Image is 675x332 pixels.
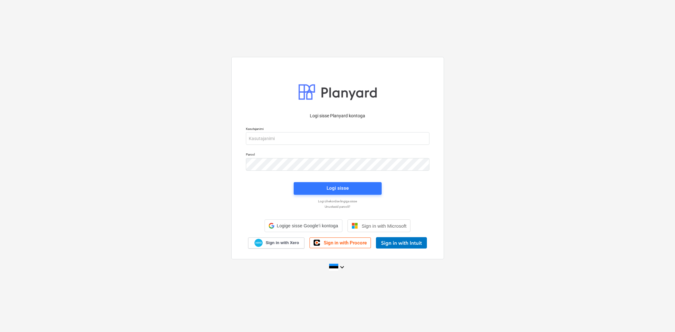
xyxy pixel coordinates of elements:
[243,199,433,203] a: Logi ühekordse lingiga sisse
[327,184,349,192] div: Logi sisse
[243,205,433,209] a: Unustasid parooli?
[324,240,367,246] span: Sign in with Procore
[362,223,407,229] span: Sign in with Microsoft
[246,152,429,158] p: Parool
[246,127,429,132] p: Kasutajanimi
[352,223,358,229] img: Microsoft logo
[254,239,263,247] img: Xero logo
[246,132,429,145] input: Kasutajanimi
[266,240,299,246] span: Sign in with Xero
[338,263,346,271] i: keyboard_arrow_down
[265,219,342,232] div: Logige sisse Google’i kontoga
[309,237,371,248] a: Sign in with Procore
[294,182,382,195] button: Logi sisse
[248,237,304,249] a: Sign in with Xero
[277,223,338,228] span: Logige sisse Google’i kontoga
[246,113,429,119] p: Logi sisse Planyard kontoga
